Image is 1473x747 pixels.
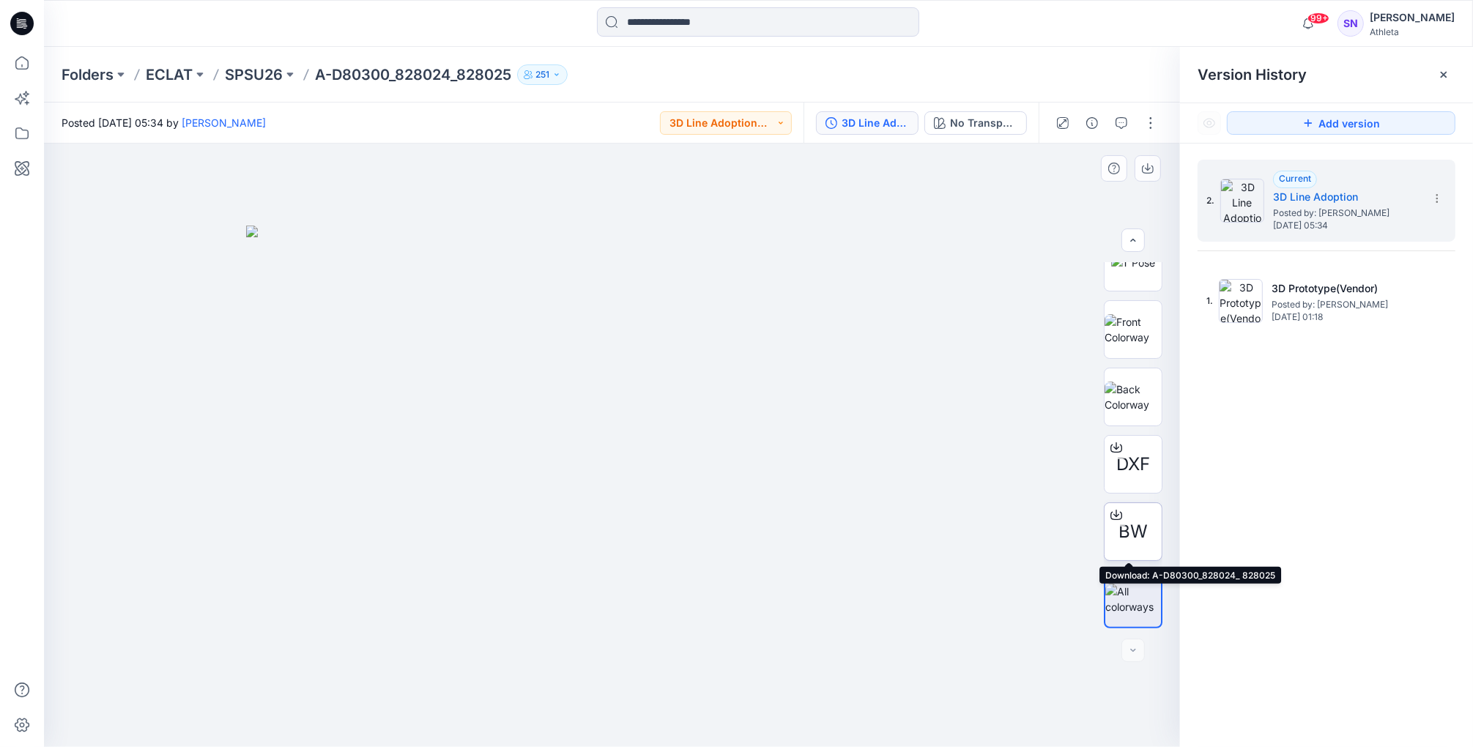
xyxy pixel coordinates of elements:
[246,226,979,747] img: eyJhbGciOiJIUzI1NiIsImtpZCI6IjAiLCJzbHQiOiJzZXMiLCJ0eXAiOiJKV1QifQ.eyJkYXRhIjp7InR5cGUiOiJzdG9yYW...
[950,115,1017,131] div: No Transparency
[182,116,266,129] a: [PERSON_NAME]
[1272,297,1418,312] span: Posted by: Allen Chen
[62,115,266,130] span: Posted [DATE] 05:34 by
[1105,584,1161,614] img: All colorways
[1220,179,1264,223] img: 3D Line Adoption
[1105,314,1162,345] img: Front Colorway
[1198,66,1307,83] span: Version History
[1307,12,1329,24] span: 99+
[1198,111,1221,135] button: Show Hidden Versions
[146,64,193,85] a: ECLAT
[315,64,511,85] p: A-D80300_828024_828025
[924,111,1027,135] button: No Transparency
[1080,111,1104,135] button: Details
[62,64,114,85] a: Folders
[1272,312,1418,322] span: [DATE] 01:18
[1219,279,1263,323] img: 3D Prototype(Vendor)
[1370,9,1455,26] div: [PERSON_NAME]
[1206,194,1214,207] span: 2.
[535,67,549,83] p: 251
[1118,519,1148,545] span: BW
[1105,382,1162,412] img: Back Colorway
[1273,188,1420,206] h5: 3D Line Adoption
[1370,26,1455,37] div: Athleta
[1337,10,1364,37] div: SN
[225,64,283,85] a: SPSU26
[1273,206,1420,220] span: Posted by: Allen Chen
[1206,294,1213,308] span: 1.
[1111,255,1156,270] img: T Pose
[1116,451,1150,477] span: DXF
[1273,220,1420,231] span: [DATE] 05:34
[842,115,909,131] div: 3D Line Adoption
[1279,173,1311,184] span: Current
[1227,111,1455,135] button: Add version
[1438,69,1450,81] button: Close
[816,111,919,135] button: 3D Line Adoption
[517,64,568,85] button: 251
[1272,280,1418,297] h5: 3D Prototype(Vendor)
